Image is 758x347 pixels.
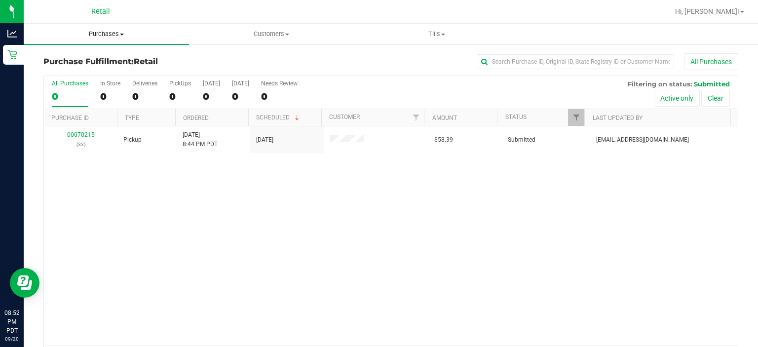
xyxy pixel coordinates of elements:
span: [DATE] [256,135,273,145]
a: Filter [408,109,424,126]
h3: Purchase Fulfillment: [43,57,275,66]
a: Amount [432,115,457,121]
iframe: Resource center [10,268,39,298]
inline-svg: Retail [7,50,17,60]
span: Hi, [PERSON_NAME]! [675,7,739,15]
p: 09/20 [4,335,19,343]
a: Scheduled [256,114,301,121]
span: Tills [355,30,519,39]
a: Purchases [24,24,189,44]
button: Active only [654,90,700,107]
div: [DATE] [203,80,220,87]
a: Type [125,115,139,121]
div: In Store [100,80,120,87]
div: 0 [52,91,88,102]
span: [EMAIL_ADDRESS][DOMAIN_NAME] [596,135,689,145]
div: 0 [132,91,157,102]
a: 00070215 [67,131,95,138]
div: 0 [169,91,191,102]
span: Filtering on status: [628,80,692,88]
div: 0 [203,91,220,102]
span: Submitted [694,80,730,88]
a: Filter [568,109,584,126]
span: Customers [189,30,354,39]
inline-svg: Analytics [7,29,17,39]
div: All Purchases [52,80,88,87]
div: Needs Review [261,80,298,87]
div: [DATE] [232,80,249,87]
span: Pickup [123,135,142,145]
p: (33) [50,140,112,149]
div: PickUps [169,80,191,87]
div: 0 [232,91,249,102]
span: Purchases [24,30,189,39]
div: Deliveries [132,80,157,87]
a: Purchase ID [51,115,89,121]
span: Retail [134,57,158,66]
span: $58.39 [434,135,453,145]
a: Tills [354,24,520,44]
span: [DATE] 8:44 PM PDT [183,130,218,149]
a: Customer [329,114,360,120]
div: 0 [261,91,298,102]
a: Ordered [183,115,209,121]
a: Status [505,114,527,120]
div: 0 [100,91,120,102]
button: All Purchases [684,53,738,70]
input: Search Purchase ID, Original ID, State Registry ID or Customer Name... [477,54,674,69]
span: Submitted [508,135,535,145]
p: 08:52 PM PDT [4,308,19,335]
button: Clear [701,90,730,107]
a: Customers [189,24,354,44]
a: Last Updated By [593,115,643,121]
span: Retail [91,7,110,16]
